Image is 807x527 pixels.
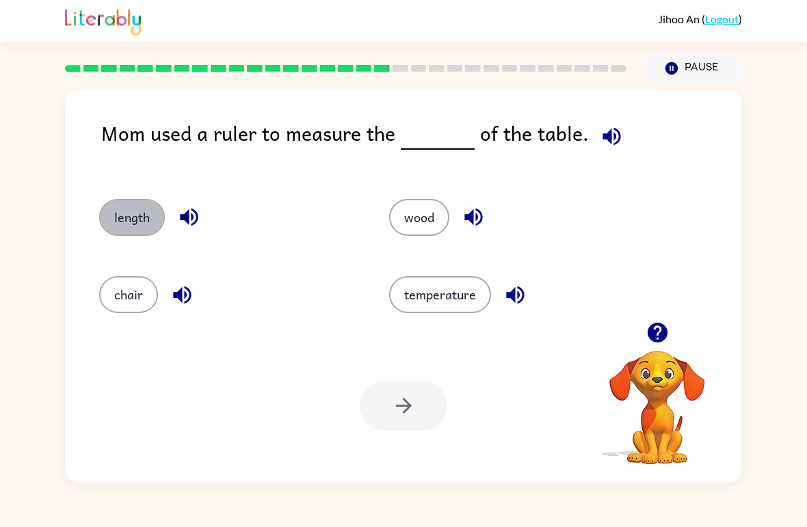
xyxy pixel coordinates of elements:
[389,199,449,236] button: wood
[658,12,742,25] div: ( )
[65,5,141,36] img: Literably
[99,276,158,313] button: chair
[389,276,491,313] button: temperature
[589,329,726,466] video: Your browser must support playing .mp4 files to use Literably. Please try using another browser.
[643,53,742,84] button: Pause
[705,12,739,25] a: Logout
[99,199,165,236] button: length
[658,12,702,25] span: Jihoo An
[101,118,742,172] div: Mom used a ruler to measure the of the table.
